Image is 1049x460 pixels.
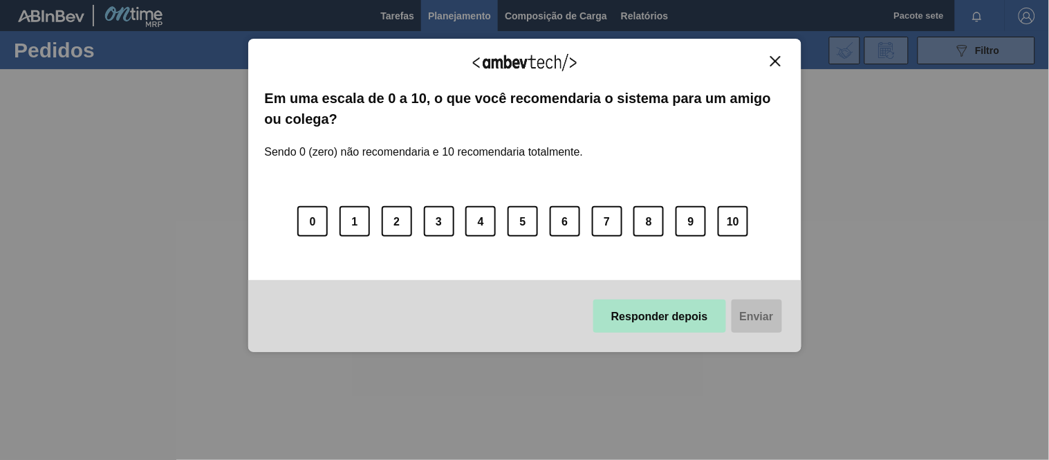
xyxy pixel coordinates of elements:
[473,54,577,71] img: Logo Ambevtech
[436,216,442,228] font: 3
[265,146,584,158] font: Sendo 0 (zero) não recomendaria e 10 recomendaria totalmente.
[592,206,622,237] button: 7
[382,206,412,237] button: 2
[561,216,568,228] font: 6
[340,206,370,237] button: 1
[604,216,610,228] font: 7
[520,216,526,228] font: 5
[550,206,580,237] button: 6
[297,206,328,237] button: 0
[611,311,708,322] font: Responder depois
[508,206,538,237] button: 5
[646,216,652,228] font: 8
[766,55,785,67] button: Fechar
[465,206,496,237] button: 4
[424,206,454,237] button: 3
[770,56,781,66] img: Fechar
[727,216,739,228] font: 10
[718,206,748,237] button: 10
[593,300,726,333] button: Responder depois
[478,216,484,228] font: 4
[676,206,706,237] button: 9
[688,216,694,228] font: 9
[265,91,772,127] font: Em uma escala de 0 a 10, o que você recomendaria o sistema para um amigo ou colega?
[310,216,316,228] font: 0
[633,206,664,237] button: 8
[393,216,400,228] font: 2
[351,216,358,228] font: 1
